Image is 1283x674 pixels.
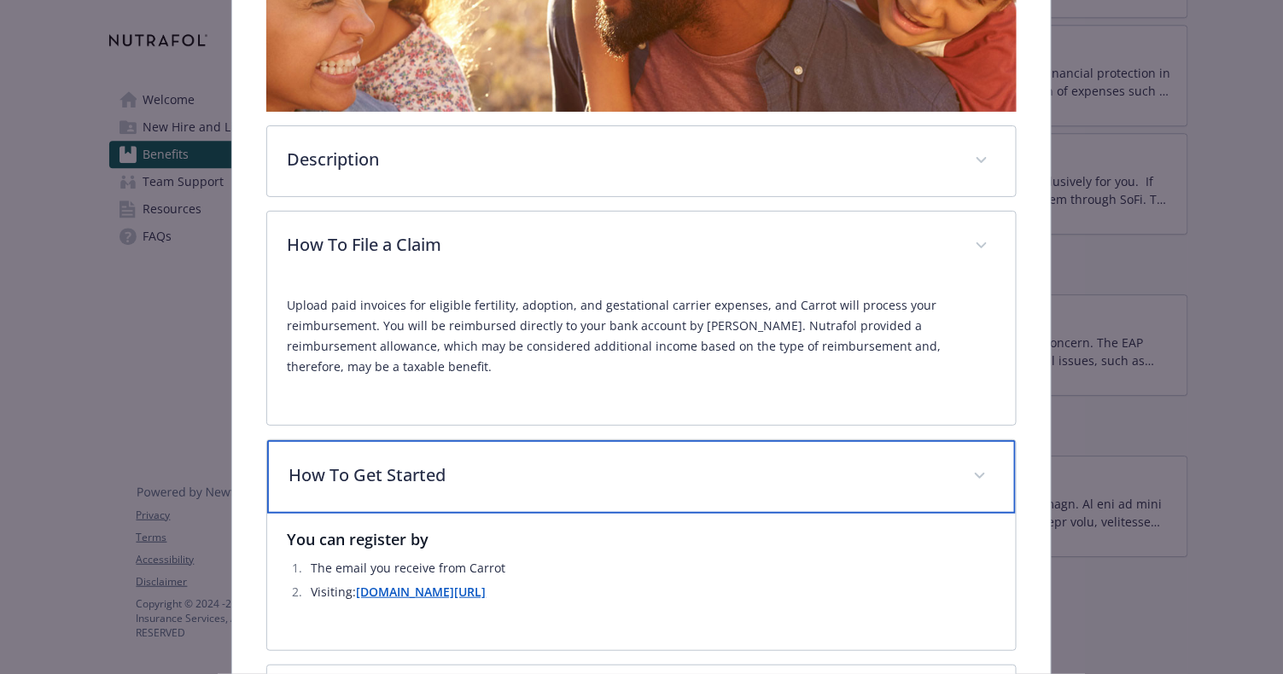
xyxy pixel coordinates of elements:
[267,514,1017,650] div: How To Get Started
[306,582,996,602] li: Visiting:
[288,295,996,377] p: Upload paid invoices for eligible fertility, adoption, and gestational carrier expenses, and Carr...
[267,126,1017,196] div: Description
[267,440,1017,514] div: How To Get Started
[288,147,955,172] p: Description
[267,282,1017,425] div: How To File a Claim
[289,462,954,488] p: How To Get Started
[288,527,996,551] h3: You can register by
[267,212,1017,282] div: How To File a Claim
[288,232,955,258] p: How To File a Claim
[306,558,996,578] li: The email you receive from Carrot
[357,584,487,600] a: [DOMAIN_NAME][URL]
